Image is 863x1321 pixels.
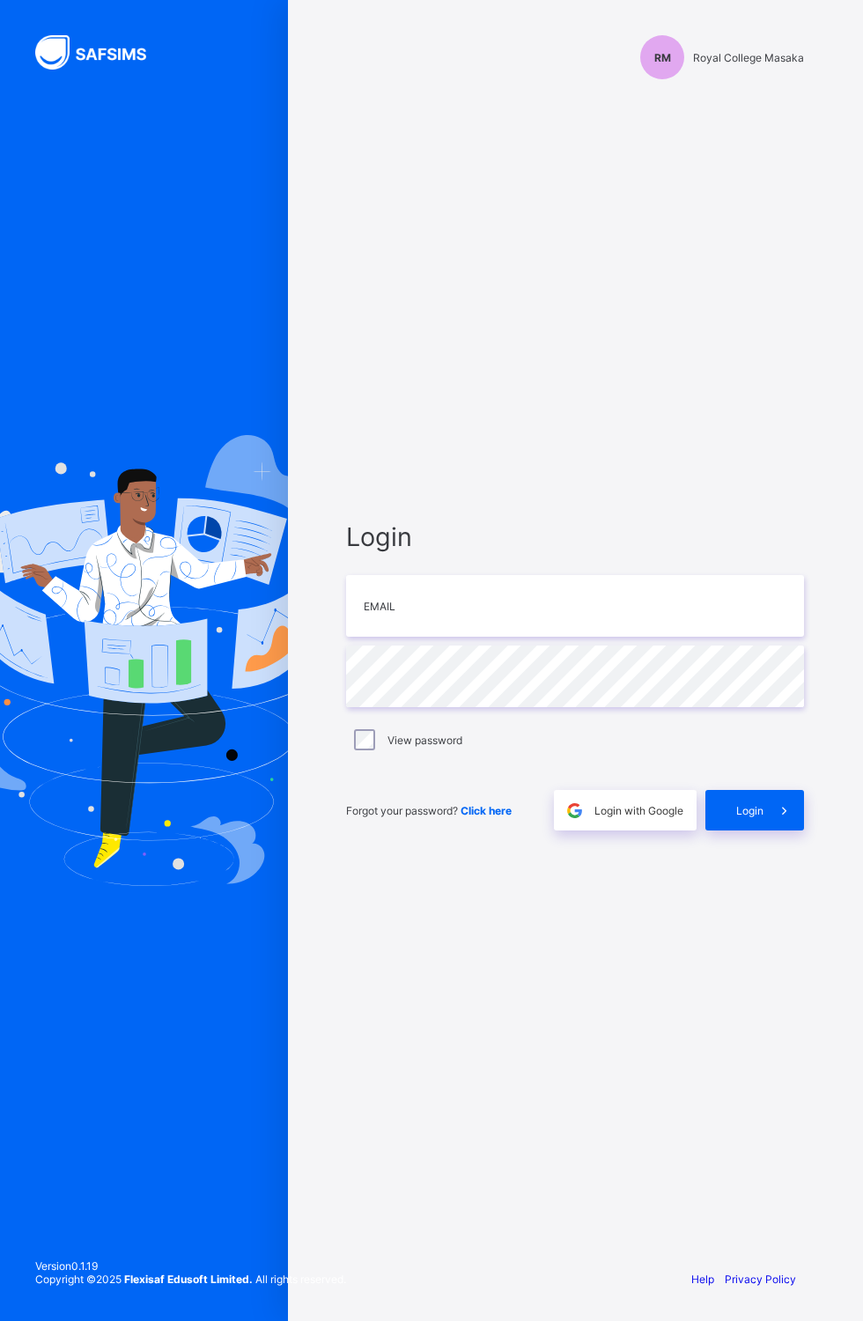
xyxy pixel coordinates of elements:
a: Help [691,1273,714,1286]
span: RM [654,51,671,64]
span: Login [736,804,763,817]
a: Privacy Policy [725,1273,796,1286]
span: Version 0.1.19 [35,1259,346,1273]
a: Click here [461,804,512,817]
strong: Flexisaf Edusoft Limited. [124,1273,253,1286]
span: Copyright © 2025 All rights reserved. [35,1273,346,1286]
span: Forgot your password? [346,804,512,817]
img: google.396cfc9801f0270233282035f929180a.svg [564,801,585,821]
span: Login [346,521,804,552]
img: SAFSIMS Logo [35,35,167,70]
span: Login with Google [594,804,683,817]
label: View password [387,734,462,747]
span: Royal College Masaka [693,51,804,64]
